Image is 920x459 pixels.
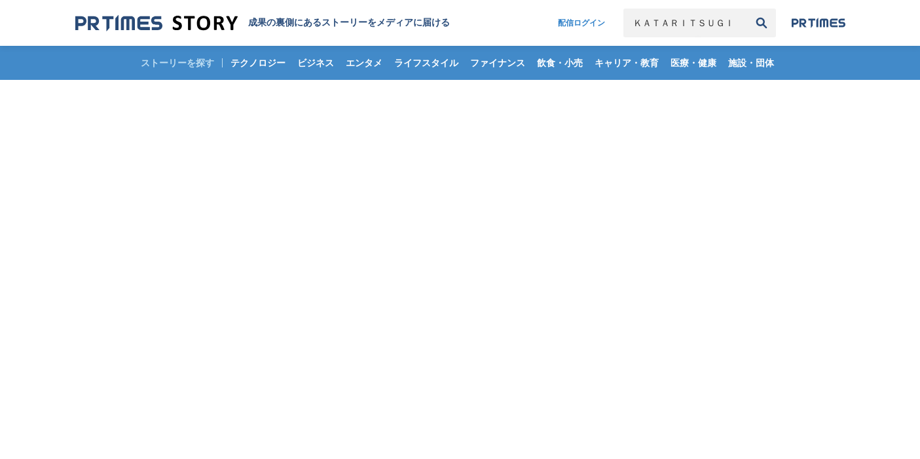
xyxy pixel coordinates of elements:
a: ライフスタイル [389,46,464,80]
img: prtimes [792,18,845,28]
span: テクノロジー [225,57,291,69]
a: 配信ログイン [545,9,618,37]
img: 成果の裏側にあるストーリーをメディアに届ける [75,14,238,32]
button: 検索 [747,9,776,37]
a: キャリア・教育 [589,46,664,80]
span: 飲食・小売 [532,57,588,69]
span: エンタメ [340,57,388,69]
a: ファイナンス [465,46,530,80]
span: 施設・団体 [723,57,779,69]
a: ビジネス [292,46,339,80]
a: 飲食・小売 [532,46,588,80]
a: エンタメ [340,46,388,80]
span: 医療・健康 [665,57,722,69]
span: ファイナンス [465,57,530,69]
span: キャリア・教育 [589,57,664,69]
input: キーワードで検索 [623,9,747,37]
a: テクノロジー [225,46,291,80]
span: ライフスタイル [389,57,464,69]
a: 施設・団体 [723,46,779,80]
span: ビジネス [292,57,339,69]
h1: 成果の裏側にあるストーリーをメディアに届ける [248,17,450,29]
a: 成果の裏側にあるストーリーをメディアに届ける 成果の裏側にあるストーリーをメディアに届ける [75,14,450,32]
a: 医療・健康 [665,46,722,80]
